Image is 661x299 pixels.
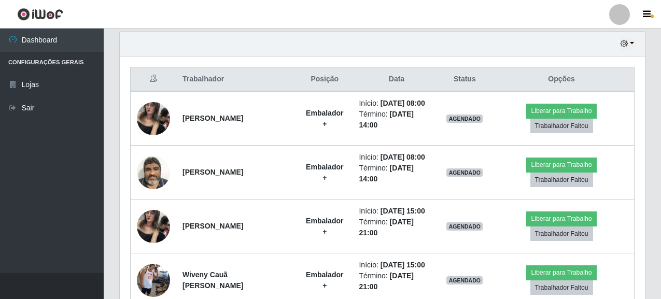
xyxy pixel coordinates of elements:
[17,8,63,21] img: CoreUI Logo
[446,222,483,231] span: AGENDADO
[297,67,353,92] th: Posição
[530,173,593,187] button: Trabalhador Faltou
[526,104,596,118] button: Liberar para Trabalho
[182,270,243,290] strong: Wiveny Cauã [PERSON_NAME]
[306,109,343,128] strong: Embalador +
[381,261,425,269] time: [DATE] 15:00
[381,99,425,107] time: [DATE] 08:00
[440,67,489,92] th: Status
[137,150,170,194] img: 1625107347864.jpeg
[306,163,343,182] strong: Embalador +
[353,67,440,92] th: Data
[381,207,425,215] time: [DATE] 15:00
[306,270,343,290] strong: Embalador +
[446,115,483,123] span: AGENDADO
[182,114,243,122] strong: [PERSON_NAME]
[446,168,483,177] span: AGENDADO
[359,206,434,217] li: Início:
[359,217,434,238] li: Término:
[381,153,425,161] time: [DATE] 08:00
[359,270,434,292] li: Término:
[530,119,593,133] button: Trabalhador Faltou
[359,163,434,184] li: Término:
[446,276,483,284] span: AGENDADO
[359,98,434,109] li: Início:
[359,152,434,163] li: Início:
[526,211,596,226] button: Liberar para Trabalho
[182,222,243,230] strong: [PERSON_NAME]
[526,265,596,280] button: Liberar para Trabalho
[530,226,593,241] button: Trabalhador Faltou
[530,280,593,295] button: Trabalhador Faltou
[359,260,434,270] li: Início:
[176,67,297,92] th: Trabalhador
[359,109,434,131] li: Término:
[489,67,634,92] th: Opções
[306,217,343,236] strong: Embalador +
[137,204,170,248] img: 1628262185809.jpeg
[182,168,243,176] strong: [PERSON_NAME]
[526,158,596,172] button: Liberar para Trabalho
[137,96,170,140] img: 1628262185809.jpeg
